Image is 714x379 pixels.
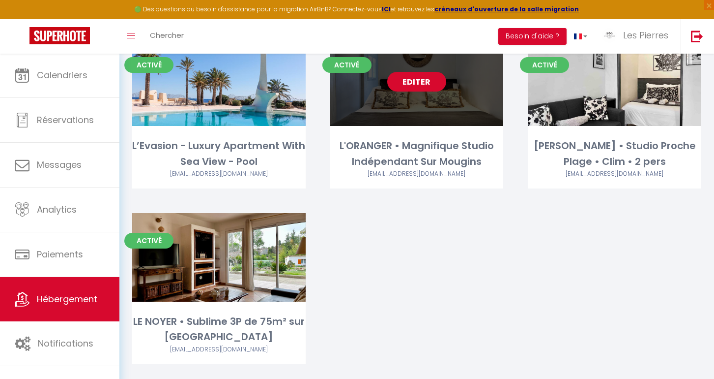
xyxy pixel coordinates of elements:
[322,57,371,73] span: Activé
[8,4,37,33] button: Ouvrir le widget de chat LiveChat
[37,248,83,260] span: Paiements
[498,28,567,45] button: Besoin d'aide ?
[382,5,391,13] a: ICI
[132,314,306,345] div: LE NOYER • Sublime 3P de 75m² sur [GEOGRAPHIC_DATA]
[528,138,701,169] div: [PERSON_NAME] • Studio Proche Plage • Clim • 2 pers
[124,233,173,249] span: Activé
[124,57,173,73] span: Activé
[602,28,617,43] img: ...
[330,169,504,179] div: Airbnb
[387,72,446,92] a: Editer
[434,5,579,13] a: créneaux d'ouverture de la salle migration
[132,138,306,169] div: L’Evasion - Luxury Apartment With Sea View - Pool
[143,19,191,54] a: Chercher
[520,57,569,73] span: Activé
[37,69,87,81] span: Calendriers
[37,293,97,305] span: Hébergement
[37,203,77,216] span: Analytics
[29,27,90,44] img: Super Booking
[132,169,306,179] div: Airbnb
[623,29,668,41] span: Les Pierres
[37,114,94,126] span: Réservations
[595,19,681,54] a: ... Les Pierres
[330,138,504,169] div: L'ORANGER • Magnifique Studio Indépendant Sur Mougins
[528,169,701,179] div: Airbnb
[37,158,82,171] span: Messages
[150,30,184,40] span: Chercher
[38,337,93,349] span: Notifications
[691,30,703,42] img: logout
[132,345,306,354] div: Airbnb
